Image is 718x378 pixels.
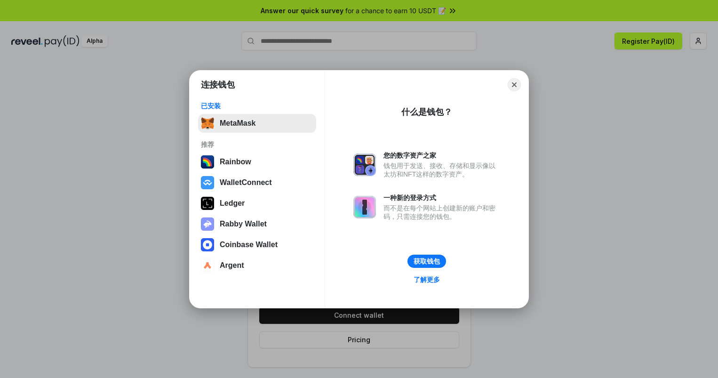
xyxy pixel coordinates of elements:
img: svg+xml,%3Csvg%20width%3D%2228%22%20height%3D%2228%22%20viewBox%3D%220%200%2028%2028%22%20fill%3D... [201,176,214,189]
div: Argent [220,261,244,270]
div: Rainbow [220,158,251,166]
div: 获取钱包 [414,257,440,265]
img: svg+xml,%3Csvg%20xmlns%3D%22http%3A%2F%2Fwww.w3.org%2F2000%2Fsvg%22%20width%3D%2228%22%20height%3... [201,197,214,210]
img: svg+xml,%3Csvg%20xmlns%3D%22http%3A%2F%2Fwww.w3.org%2F2000%2Fsvg%22%20fill%3D%22none%22%20viewBox... [353,153,376,176]
div: WalletConnect [220,178,272,187]
div: 您的数字资产之家 [383,151,500,160]
h1: 连接钱包 [201,79,235,90]
img: svg+xml,%3Csvg%20xmlns%3D%22http%3A%2F%2Fwww.w3.org%2F2000%2Fsvg%22%20fill%3D%22none%22%20viewBox... [201,217,214,231]
img: svg+xml,%3Csvg%20width%3D%22120%22%20height%3D%22120%22%20viewBox%3D%220%200%20120%20120%22%20fil... [201,155,214,169]
div: 了解更多 [414,275,440,284]
img: svg+xml,%3Csvg%20fill%3D%22none%22%20height%3D%2233%22%20viewBox%3D%220%200%2035%2033%22%20width%... [201,117,214,130]
button: Rabby Wallet [198,215,316,233]
div: 钱包用于发送、接收、存储和显示像以太坊和NFT这样的数字资产。 [383,161,500,178]
button: MetaMask [198,114,316,133]
div: Rabby Wallet [220,220,267,228]
button: Argent [198,256,316,275]
img: svg+xml,%3Csvg%20xmlns%3D%22http%3A%2F%2Fwww.w3.org%2F2000%2Fsvg%22%20fill%3D%22none%22%20viewBox... [353,196,376,218]
div: MetaMask [220,119,255,128]
div: 推荐 [201,140,313,149]
button: Coinbase Wallet [198,235,316,254]
img: svg+xml,%3Csvg%20width%3D%2228%22%20height%3D%2228%22%20viewBox%3D%220%200%2028%2028%22%20fill%3D... [201,259,214,272]
img: svg+xml,%3Csvg%20width%3D%2228%22%20height%3D%2228%22%20viewBox%3D%220%200%2028%2028%22%20fill%3D... [201,238,214,251]
button: Rainbow [198,153,316,171]
div: 而不是在每个网站上创建新的账户和密码，只需连接您的钱包。 [383,204,500,221]
div: 什么是钱包？ [401,106,452,118]
button: Ledger [198,194,316,213]
div: 已安装 [201,102,313,110]
div: Ledger [220,199,245,208]
button: WalletConnect [198,173,316,192]
button: 获取钱包 [407,255,446,268]
div: 一种新的登录方式 [383,193,500,202]
a: 了解更多 [408,273,446,286]
div: Coinbase Wallet [220,241,278,249]
button: Close [508,78,521,91]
